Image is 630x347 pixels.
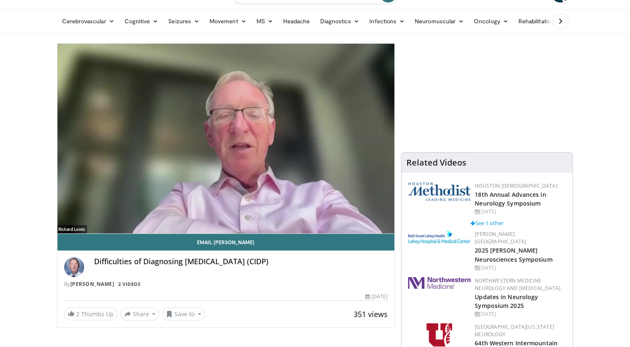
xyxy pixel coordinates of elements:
[76,310,80,318] span: 2
[57,44,395,234] video-js: Video Player
[57,234,395,250] a: Email [PERSON_NAME]
[475,310,566,318] div: [DATE]
[64,257,84,277] img: Avatar
[475,246,552,263] a: 2025 [PERSON_NAME] Neurosciences Symposium
[64,280,388,288] div: By
[475,293,538,310] a: Updates in Neurology Symposium 2025
[475,323,554,338] a: [GEOGRAPHIC_DATA][US_STATE] Neurology
[116,280,143,288] a: 2 Videos
[425,43,550,147] iframe: Advertisement
[475,264,566,272] div: [DATE]
[354,309,388,319] span: 351 views
[475,277,560,292] a: Northwestern Medicine Neurology and [MEDICAL_DATA]
[204,13,252,30] a: Movement
[513,13,559,30] a: Rehabilitation
[278,13,315,30] a: Headache
[469,13,513,30] a: Oncology
[408,182,471,201] img: 5e4488cc-e109-4a4e-9fd9-73bb9237ee91.png.150x105_q85_autocrop_double_scale_upscale_version-0.2.png
[57,13,120,30] a: Cerebrovascular
[408,277,471,289] img: 2a462fb6-9365-492a-ac79-3166a6f924d8.png.150x105_q85_autocrop_double_scale_upscale_version-0.2.jpg
[252,13,278,30] a: MS
[70,280,115,288] a: [PERSON_NAME]
[120,13,164,30] a: Cognitive
[364,13,410,30] a: Infections
[315,13,364,30] a: Diagnostics
[94,257,388,266] h4: Difficulties of Diagnosing [MEDICAL_DATA] (CIDP)
[64,307,117,320] a: 2 Thumbs Up
[408,231,471,244] img: e7977282-282c-4444-820d-7cc2733560fd.jpg.150x105_q85_autocrop_double_scale_upscale_version-0.2.jpg
[121,307,159,321] button: Share
[475,191,546,207] a: 18th Annual Advances in Neurology Symposium
[406,158,466,168] h4: Related Videos
[162,307,205,321] button: Save to
[475,208,566,216] div: [DATE]
[475,182,557,189] a: Houston [DEMOGRAPHIC_DATA]
[365,293,388,300] div: [DATE]
[471,219,503,227] a: See 1 other
[163,13,204,30] a: Seizures
[475,231,526,245] a: [PERSON_NAME][GEOGRAPHIC_DATA]
[410,13,469,30] a: Neuromuscular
